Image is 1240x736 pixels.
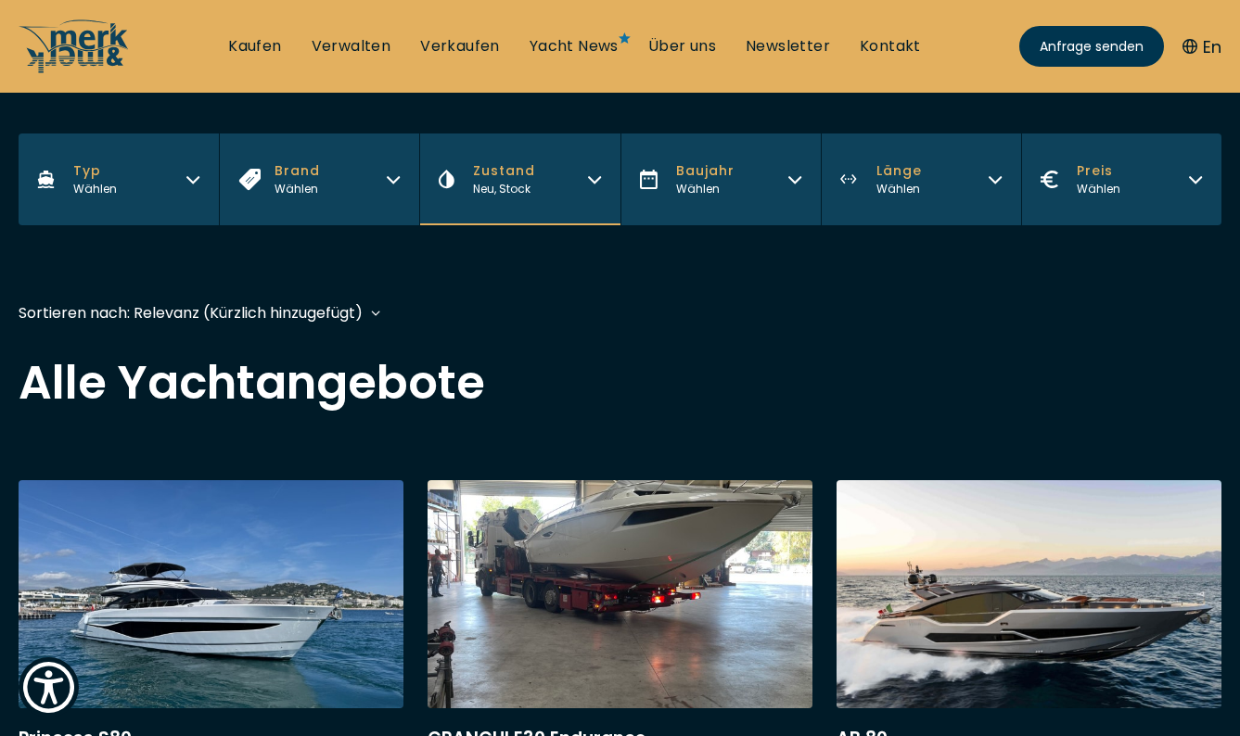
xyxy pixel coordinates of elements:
button: TypWählen [19,133,219,225]
div: Wählen [73,181,117,197]
span: Länge [876,161,922,181]
h2: Alle Yachtangebote [19,360,1221,406]
span: Anfrage senden [1040,37,1144,57]
span: Baujahr [676,161,735,181]
a: Kontakt [860,36,921,57]
a: Verkaufen [420,36,500,57]
button: BrandWählen [219,133,419,225]
span: Zustand [473,161,535,181]
button: PreisWählen [1021,133,1221,225]
span: Brand [275,161,320,181]
a: Kaufen [228,36,281,57]
div: Wählen [1077,181,1120,197]
div: Wählen [676,181,735,197]
button: ZustandNeu, Stock [419,133,620,225]
button: Show Accessibility Preferences [19,657,79,717]
button: En [1182,34,1221,59]
a: Yacht News [530,36,619,57]
div: Wählen [876,181,922,197]
a: Verwalten [312,36,391,57]
button: LängeWählen [821,133,1021,225]
span: Typ [73,161,117,181]
button: BaujahrWählen [620,133,821,225]
div: Wählen [275,181,320,197]
a: Anfrage senden [1019,26,1164,67]
div: Sortieren nach: Relevanz (Kürzlich hinzugefügt) [19,301,363,324]
a: Über uns [648,36,716,57]
span: Neu, Stock [473,181,531,197]
a: Newsletter [746,36,830,57]
span: Preis [1077,161,1120,181]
